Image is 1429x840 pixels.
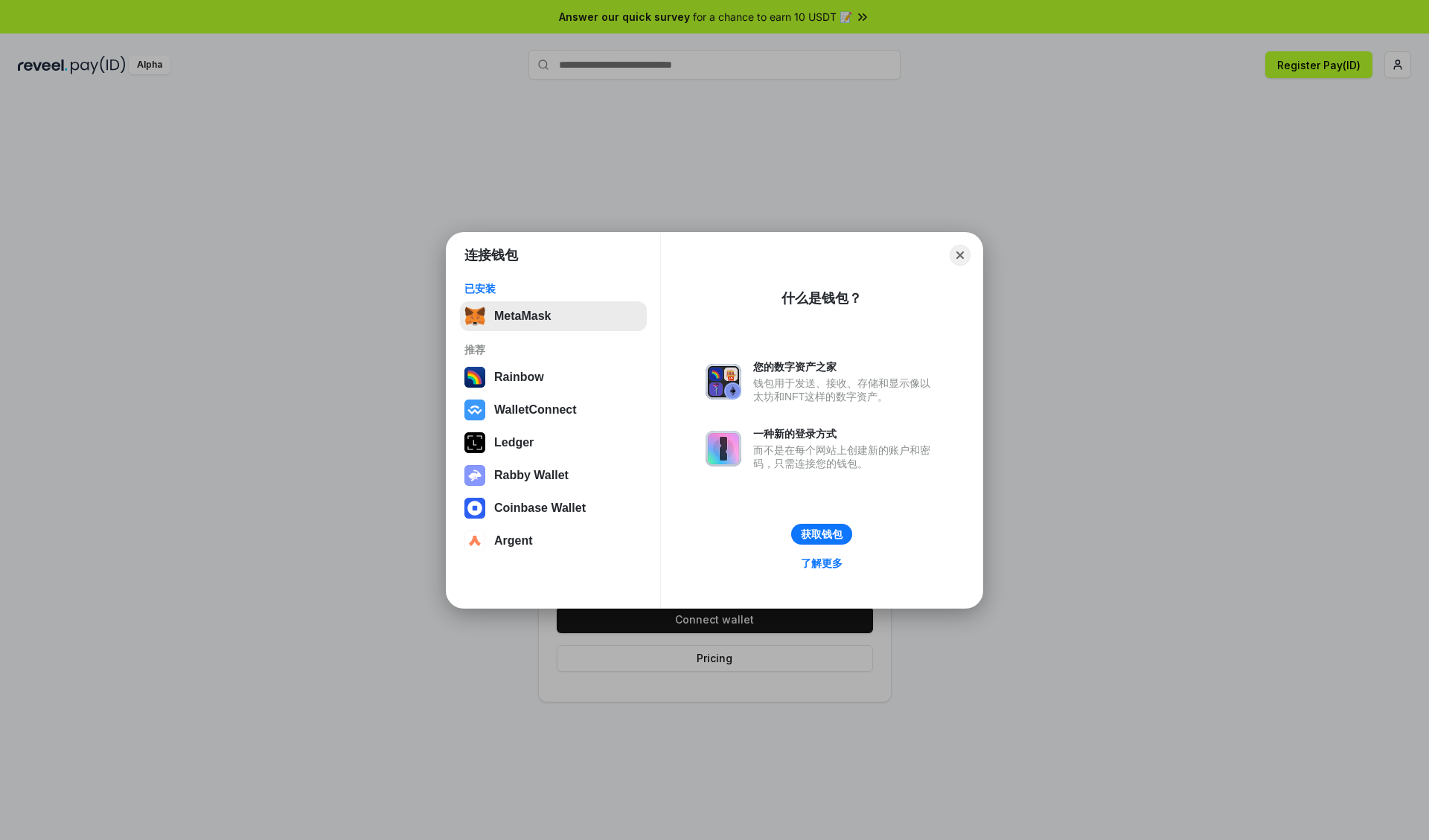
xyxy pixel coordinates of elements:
[494,403,577,417] div: WalletConnect
[460,362,647,392] button: Rainbow
[464,498,485,519] img: svg+xml,%3Csvg%20width%3D%2228%22%20height%3D%2228%22%20viewBox%3D%220%200%2028%2028%22%20fill%3D...
[753,443,938,470] div: 而不是在每个网站上创建新的账户和密码，只需连接您的钱包。
[706,364,741,400] img: svg+xml,%3Csvg%20xmlns%3D%22http%3A%2F%2Fwww.w3.org%2F2000%2Fsvg%22%20fill%3D%22none%22%20viewBox...
[781,289,862,307] div: 什么是钱包？
[792,554,851,573] a: 了解更多
[494,436,534,449] div: Ledger
[464,432,485,453] img: svg+xml,%3Csvg%20xmlns%3D%22http%3A%2F%2Fwww.w3.org%2F2000%2Fsvg%22%20width%3D%2228%22%20height%3...
[460,493,647,523] button: Coinbase Wallet
[706,431,741,467] img: svg+xml,%3Csvg%20xmlns%3D%22http%3A%2F%2Fwww.w3.org%2F2000%2Fsvg%22%20fill%3D%22none%22%20viewBox...
[464,306,485,327] img: svg+xml,%3Csvg%20fill%3D%22none%22%20height%3D%2233%22%20viewBox%3D%220%200%2035%2033%22%20width%...
[494,501,586,515] div: Coinbase Wallet
[464,282,642,295] div: 已安装
[460,301,647,331] button: MetaMask
[753,360,938,373] div: 您的数字资产之家
[464,530,485,551] img: svg+xml,%3Csvg%20width%3D%2228%22%20height%3D%2228%22%20viewBox%3D%220%200%2028%2028%22%20fill%3D...
[801,557,843,570] div: 了解更多
[494,310,551,323] div: MetaMask
[464,246,518,264] h1: 连接钱包
[494,469,569,482] div: Rabby Wallet
[950,245,971,266] button: Close
[460,526,647,556] button: Argent
[753,376,938,403] div: 钱包用于发送、接收、存储和显示像以太坊和NFT这样的数字资产。
[791,524,852,545] button: 获取钱包
[464,343,642,356] div: 推荐
[464,465,485,486] img: svg+xml,%3Csvg%20xmlns%3D%22http%3A%2F%2Fwww.w3.org%2F2000%2Fsvg%22%20fill%3D%22none%22%20viewBox...
[753,427,938,440] div: 一种新的登录方式
[464,367,485,388] img: svg+xml,%3Csvg%20width%3D%22120%22%20height%3D%22120%22%20viewBox%3D%220%200%20120%20120%22%20fil...
[801,528,843,541] div: 获取钱包
[460,395,647,425] button: WalletConnect
[460,428,647,458] button: Ledger
[494,371,544,384] div: Rainbow
[460,461,647,490] button: Rabby Wallet
[494,534,533,548] div: Argent
[464,400,485,420] img: svg+xml,%3Csvg%20width%3D%2228%22%20height%3D%2228%22%20viewBox%3D%220%200%2028%2028%22%20fill%3D...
